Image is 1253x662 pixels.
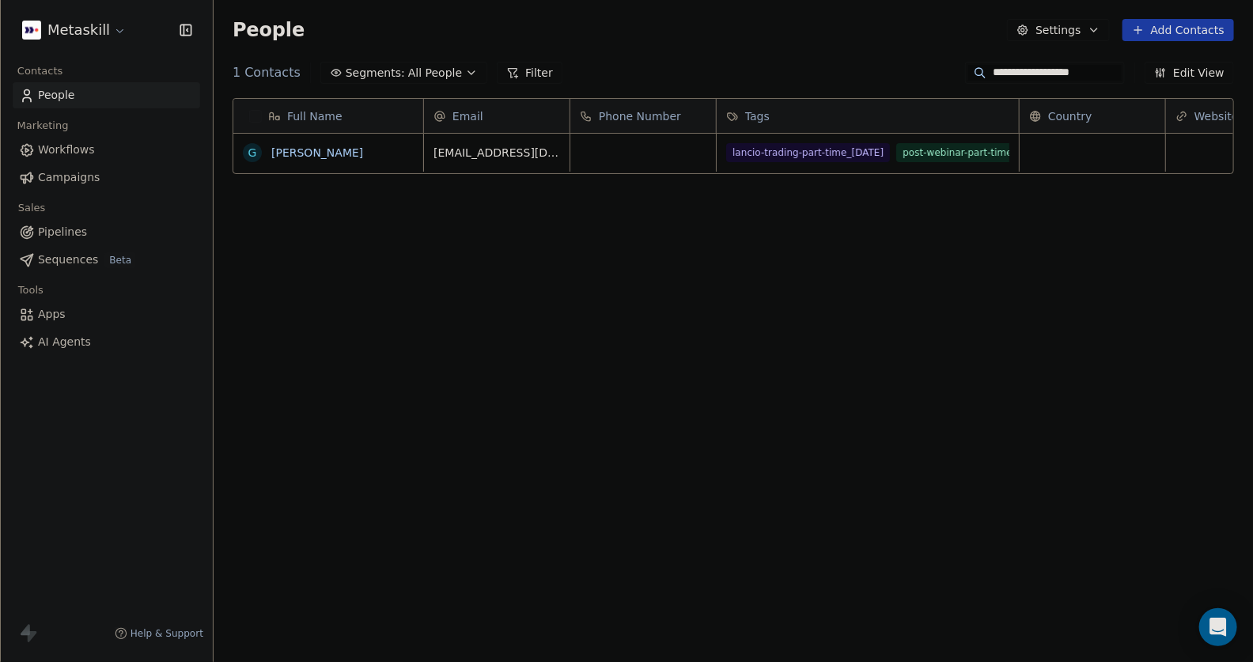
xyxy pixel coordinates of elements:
a: Workflows [13,137,200,163]
span: 1 Contacts [233,63,301,82]
span: post-webinar-part-time-vendita [896,143,1058,162]
a: AI Agents [13,329,200,355]
span: Campaigns [38,169,100,186]
button: Settings [1007,19,1109,41]
div: Open Intercom Messenger [1199,608,1237,646]
span: Website [1194,108,1239,124]
a: [PERSON_NAME] [271,146,363,159]
span: Email [452,108,483,124]
span: Help & Support [131,627,203,640]
span: Apps [38,306,66,323]
a: People [13,82,200,108]
span: Beta [104,252,136,268]
span: Metaskill [47,20,110,40]
span: Country [1048,108,1092,124]
span: Sequences [38,252,98,268]
span: Tags [745,108,770,124]
span: Contacts [10,59,70,83]
span: Workflows [38,142,95,158]
button: Add Contacts [1122,19,1234,41]
div: Country [1020,99,1165,133]
button: Edit View [1145,62,1234,84]
span: Segments: [346,65,405,81]
div: Tags [717,99,1019,133]
div: G [248,145,257,161]
img: AVATAR%20METASKILL%20-%20Colori%20Positivo.png [22,21,41,40]
button: Filter [497,62,562,84]
span: AI Agents [38,334,91,350]
a: Apps [13,301,200,327]
span: Sales [11,196,52,220]
span: Full Name [287,108,343,124]
a: Help & Support [115,627,203,640]
a: SequencesBeta [13,247,200,273]
span: All People [408,65,462,81]
div: Email [424,99,570,133]
span: Marketing [10,114,75,138]
div: grid [233,134,424,644]
div: Full Name [233,99,423,133]
a: Campaigns [13,165,200,191]
span: People [233,18,305,42]
span: [EMAIL_ADDRESS][DOMAIN_NAME] [433,145,560,161]
span: Pipelines [38,224,87,240]
span: Tools [11,278,50,302]
a: Pipelines [13,219,200,245]
button: Metaskill [19,17,130,44]
span: Phone Number [599,108,681,124]
div: Phone Number [570,99,716,133]
span: People [38,87,75,104]
span: lancio-trading-part-time_[DATE] [726,143,890,162]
